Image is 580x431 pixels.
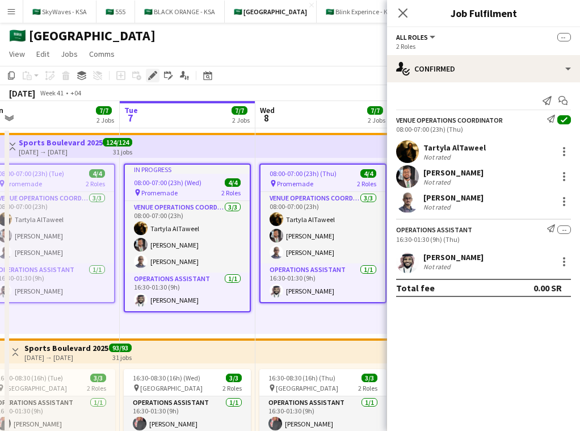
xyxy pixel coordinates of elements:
div: [DATE] → [DATE] [19,148,103,156]
app-job-card: In progress08:00-07:00 (23h) (Wed)4/4 Promemade2 RolesVENUE OPERATIONS COORDINATOR3/308:00-07:00 ... [124,164,251,312]
app-card-role: Operations Assistant1/116:30-01:30 (9h)[PERSON_NAME] [260,263,385,302]
span: 2 Roles [221,189,241,197]
button: 🇸🇦 BLACK ORANGE - KSA [135,1,225,23]
h3: Job Fulfilment [387,6,580,20]
span: [GEOGRAPHIC_DATA] [140,384,203,392]
div: Tartyla AlTaweel [423,143,486,153]
span: [GEOGRAPHIC_DATA] [276,384,338,392]
span: 08:00-07:00 (23h) (Thu) [270,169,337,178]
div: Not rated [423,178,453,186]
span: Tue [124,105,138,115]
span: 7/7 [232,106,247,115]
span: 7/7 [96,106,112,115]
span: Promemade [6,179,42,188]
span: 2 Roles [358,384,377,392]
span: Promemade [277,179,313,188]
span: Promemade [141,189,178,197]
span: 2 Roles [222,384,242,392]
div: [PERSON_NAME] [423,193,484,203]
span: 08:00-07:00 (23h) (Wed) [134,178,201,187]
span: Wed [260,105,275,115]
span: Edit [36,49,49,59]
div: Total fee [396,282,435,294]
a: Comms [85,47,119,61]
div: 2 Jobs [232,116,250,124]
app-job-card: 08:00-07:00 (23h) (Thu)4/4 Promemade2 RolesVENUE OPERATIONS COORDINATOR3/308:00-07:00 (23h)Tartyl... [259,164,386,303]
div: 2 Jobs [368,116,385,124]
button: 🇸🇦 Blink Experince - KSA [317,1,405,23]
span: 7 [123,111,138,124]
div: VENUE OPERATIONS COORDINATOR [396,116,503,124]
div: 16:30-01:30 (9h) (Thu) [396,235,571,244]
div: +04 [70,89,81,97]
a: View [5,47,30,61]
span: View [9,49,25,59]
span: [GEOGRAPHIC_DATA] [5,384,67,392]
span: 7/7 [367,106,383,115]
div: 31 jobs [113,147,132,156]
span: 3/3 [226,374,242,382]
span: Week 41 [37,89,66,97]
div: 2 Roles [396,42,571,51]
h1: 🇸🇦 [GEOGRAPHIC_DATA] [9,27,155,44]
a: Edit [32,47,54,61]
app-card-role: Operations Assistant1/116:30-01:30 (9h)[PERSON_NAME] [125,273,250,311]
span: Comms [89,49,115,59]
span: Jobs [61,49,78,59]
span: 4/4 [360,169,376,178]
span: -- [557,33,571,41]
span: 16:30-08:30 (16h) (Wed) [133,374,200,382]
div: 08:00-07:00 (23h) (Thu) [396,125,571,133]
span: 8 [258,111,275,124]
span: 4/4 [89,169,105,178]
div: Not rated [423,262,453,271]
span: 2 Roles [86,179,105,188]
h3: Sports Boulevard 2025 [19,137,103,148]
button: 🇸🇦 SkyWaves - KSA [23,1,96,23]
app-card-role: VENUE OPERATIONS COORDINATOR3/308:00-07:00 (23h)Tartyla AlTaweel[PERSON_NAME][PERSON_NAME] [125,201,250,273]
div: 2 Jobs [96,116,114,124]
button: 🇸🇦 [GEOGRAPHIC_DATA] [225,1,317,23]
app-card-role: VENUE OPERATIONS COORDINATOR3/308:00-07:00 (23h)Tartyla AlTaweel[PERSON_NAME][PERSON_NAME] [260,192,385,263]
div: [PERSON_NAME] [423,168,484,178]
span: 2 Roles [357,179,376,188]
div: In progress [125,165,250,174]
div: 31 jobs [112,352,132,362]
div: [PERSON_NAME] [423,252,484,262]
div: Not rated [423,153,453,161]
h3: Sports Boulevard 2025 [24,343,108,353]
div: Confirmed [387,55,580,82]
button: All roles [396,33,437,41]
span: All roles [396,33,428,41]
button: 🇸🇦 555 [96,1,135,23]
span: 93/93 [109,344,132,352]
span: -- [557,225,571,234]
div: [DATE] [9,87,35,99]
span: 4/4 [225,178,241,187]
div: Operations Assistant [396,225,472,234]
span: 16:30-08:30 (16h) (Thu) [268,374,335,382]
a: Jobs [56,47,82,61]
div: 0.00 SR [533,282,562,294]
div: [DATE] → [DATE] [24,353,108,362]
span: 124/124 [103,138,132,147]
span: 3/3 [90,374,106,382]
span: 2 Roles [87,384,106,392]
span: 3/3 [362,374,377,382]
div: Not rated [423,203,453,211]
